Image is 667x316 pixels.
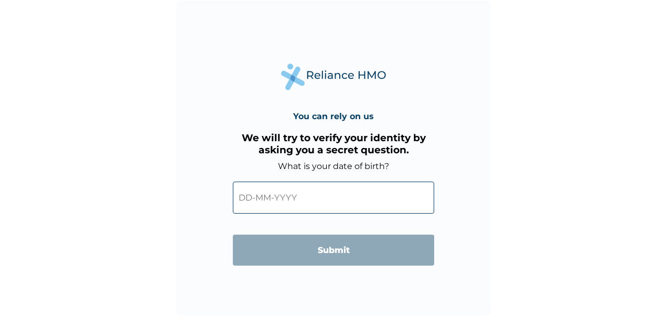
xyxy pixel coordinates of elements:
label: What is your date of birth? [278,161,389,171]
input: DD-MM-YYYY [233,182,434,214]
img: Reliance Health's Logo [281,64,386,90]
h4: You can rely on us [293,111,374,121]
input: Submit [233,235,434,266]
h3: We will try to verify your identity by asking you a secret question. [233,132,434,156]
